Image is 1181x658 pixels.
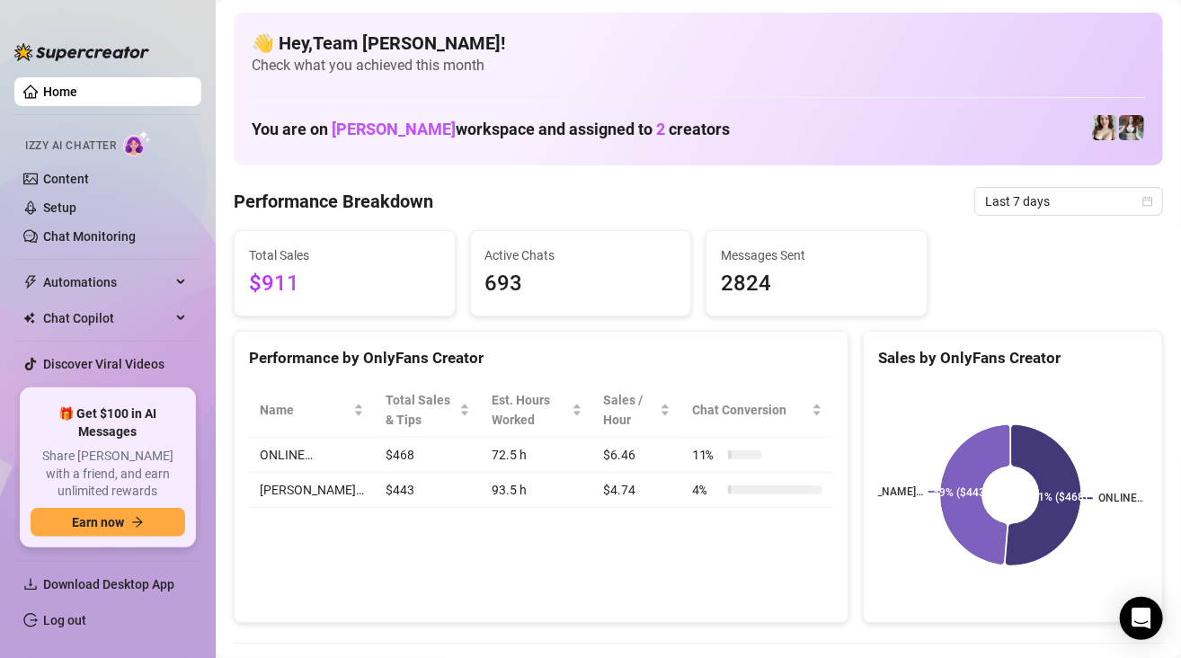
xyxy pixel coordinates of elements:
td: $6.46 [593,438,681,473]
div: Open Intercom Messenger [1120,597,1163,640]
span: Earn now [72,515,124,529]
a: Chat Monitoring [43,229,136,244]
span: Name [260,400,350,420]
h4: 👋 Hey, Team [PERSON_NAME] ! [252,31,1145,56]
span: 🎁 Get $100 in AI Messages [31,405,185,440]
text: ONLINE… [1098,493,1144,505]
span: thunderbolt [23,275,38,289]
span: Chat Copilot [43,304,171,333]
div: Sales by OnlyFans Creator [878,346,1148,370]
img: Chat Copilot [23,312,35,325]
span: Download Desktop App [43,577,174,591]
td: 93.5 h [481,473,592,508]
span: Automations [43,268,171,297]
span: Total Sales [249,245,440,265]
th: Total Sales & Tips [375,383,481,438]
img: AI Chatter [123,130,151,156]
span: 2824 [721,267,912,301]
span: Chat Conversion [692,400,808,420]
h4: Performance Breakdown [234,189,433,214]
span: Sales / Hour [604,390,656,430]
div: Est. Hours Worked [492,390,567,430]
h1: You are on workspace and assigned to creators [252,120,730,139]
span: 693 [485,267,677,301]
td: ONLINE… [249,438,375,473]
span: download [23,577,38,591]
span: Last 7 days [985,188,1152,215]
button: Earn nowarrow-right [31,508,185,537]
div: Performance by OnlyFans Creator [249,346,833,370]
img: Amy [1119,115,1144,140]
th: Sales / Hour [593,383,681,438]
a: Log out [43,613,86,627]
span: Izzy AI Chatter [25,138,116,155]
a: Setup [43,200,76,215]
span: 4 % [692,480,721,500]
th: Chat Conversion [681,383,833,438]
span: 11 % [692,445,721,465]
span: Total Sales & Tips [386,390,456,430]
th: Name [249,383,375,438]
td: $468 [375,438,481,473]
span: [PERSON_NAME] [332,120,456,138]
a: Content [43,172,89,186]
span: arrow-right [131,516,144,529]
td: 72.5 h [481,438,592,473]
text: [PERSON_NAME]… [833,486,923,499]
span: $911 [249,267,440,301]
a: Home [43,84,77,99]
img: logo-BBDzfeDw.svg [14,43,149,61]
td: $443 [375,473,481,508]
td: $4.74 [593,473,681,508]
a: Discover Viral Videos [43,357,164,371]
span: Active Chats [485,245,677,265]
img: ONLINE [1092,115,1117,140]
span: Share [PERSON_NAME] with a friend, and earn unlimited rewards [31,448,185,501]
span: Messages Sent [721,245,912,265]
td: [PERSON_NAME]… [249,473,375,508]
span: Check what you achieved this month [252,56,1145,76]
span: calendar [1142,196,1153,207]
span: 2 [656,120,665,138]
